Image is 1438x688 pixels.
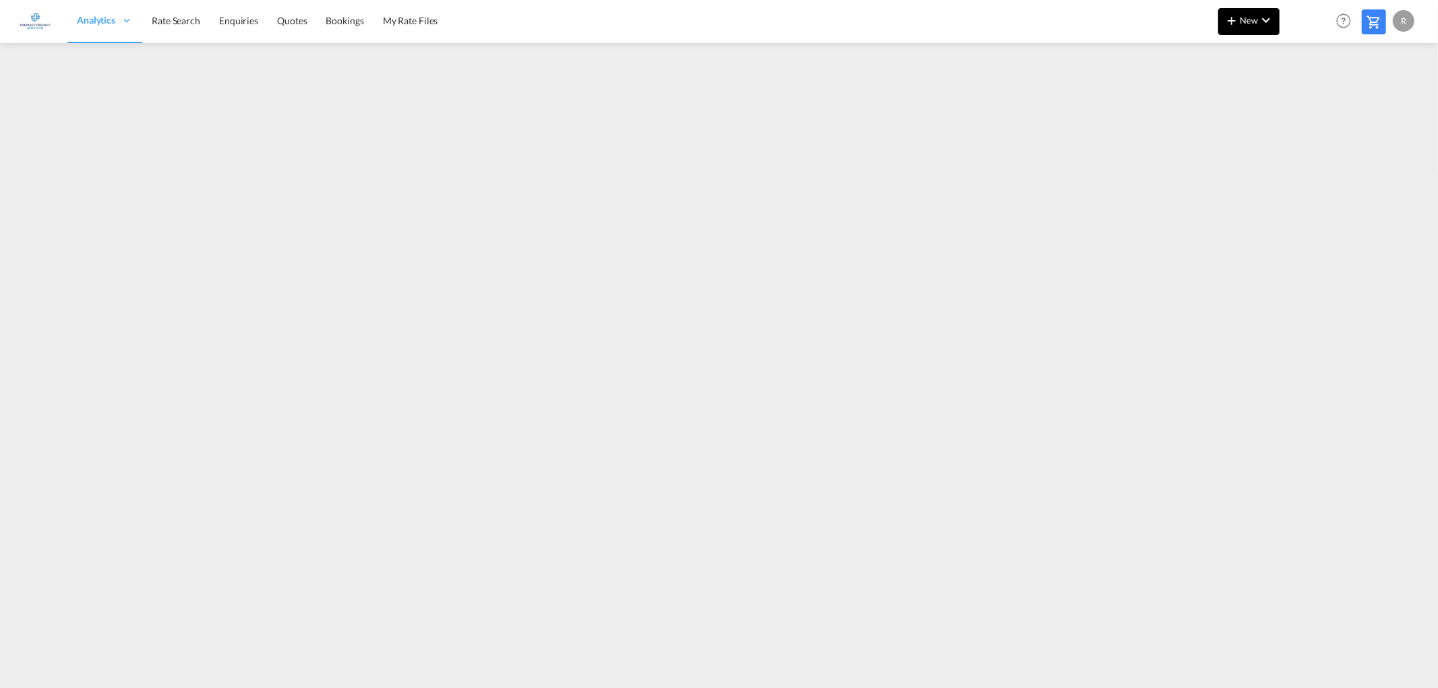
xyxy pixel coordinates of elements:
div: R [1393,10,1414,32]
div: Help [1332,9,1362,34]
span: Enquiries [219,15,258,26]
img: e1326340b7c511ef854e8d6a806141ad.jpg [20,6,51,36]
span: Analytics [77,13,115,27]
span: Bookings [326,15,364,26]
span: My Rate Files [383,15,438,26]
span: Rate Search [152,15,200,26]
button: icon-plus 400-fgNewicon-chevron-down [1218,8,1280,35]
span: Quotes [277,15,307,26]
md-icon: icon-chevron-down [1258,12,1274,28]
md-icon: icon-plus 400-fg [1224,12,1240,28]
span: New [1224,15,1274,26]
span: Help [1332,9,1355,32]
